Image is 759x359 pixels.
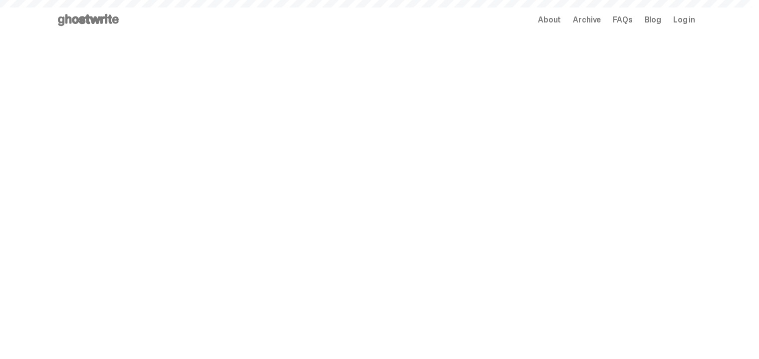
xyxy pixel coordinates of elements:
[538,16,561,24] a: About
[613,16,632,24] a: FAQs
[645,16,661,24] a: Blog
[673,16,695,24] a: Log in
[573,16,601,24] a: Archive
